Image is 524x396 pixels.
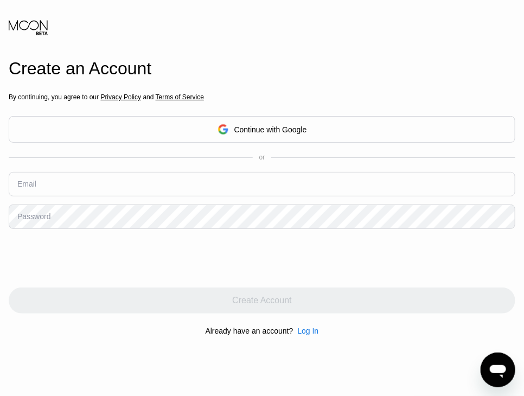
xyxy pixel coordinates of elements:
div: Password [17,212,50,221]
div: Log In [297,327,318,335]
div: or [259,154,265,161]
iframe: reCAPTCHA [9,237,174,279]
div: Create an Account [9,59,515,79]
div: Continue with Google [234,125,307,134]
iframe: زر إطلاق نافذة المراسلة [481,353,515,387]
div: Log In [293,327,318,335]
div: By continuing, you agree to our [9,93,515,101]
span: Privacy Policy [100,93,141,101]
div: Already have an account? [206,327,293,335]
div: Continue with Google [9,116,515,143]
span: and [141,93,156,101]
div: Email [17,180,36,188]
span: Terms of Service [156,93,204,101]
